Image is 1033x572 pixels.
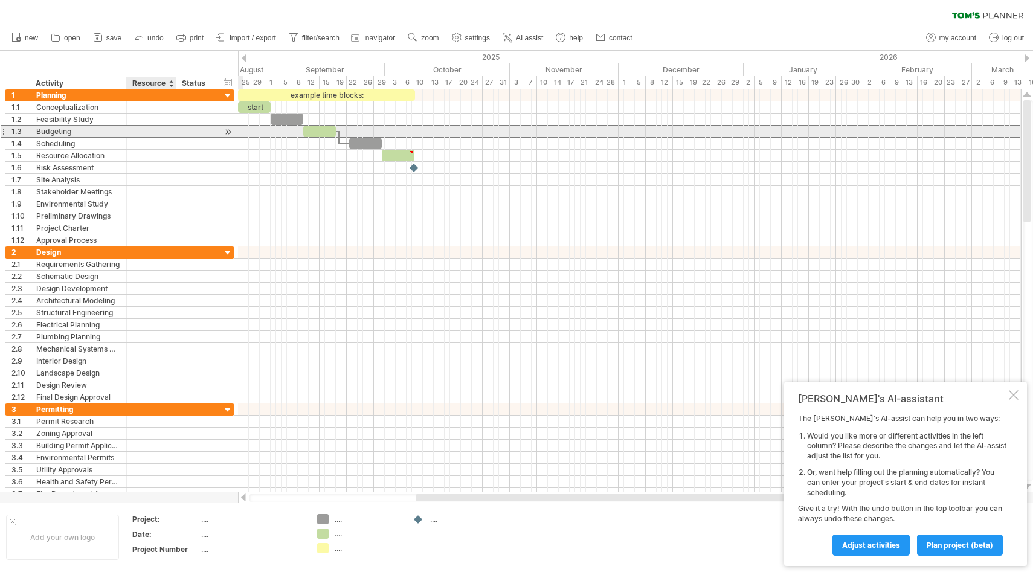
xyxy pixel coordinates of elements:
div: Conceptualization [36,101,120,113]
div: 3 - 7 [510,76,537,89]
div: 6 - 10 [401,76,428,89]
div: Risk Assessment [36,162,120,173]
div: Approval Process [36,234,120,246]
div: 3.3 [11,440,30,451]
div: 1.9 [11,198,30,210]
div: 16 - 20 [918,76,945,89]
div: Project Number [132,544,199,554]
div: Design Development [36,283,120,294]
div: .... [430,514,496,524]
div: Feasibility Study [36,114,120,125]
div: December 2025 [619,63,744,76]
div: 3 [11,403,30,415]
a: Adjust activities [832,535,910,556]
div: 1 - 5 [619,76,646,89]
div: 22 - 26 [347,76,374,89]
div: 2.1 [11,259,30,270]
span: zoom [421,34,439,42]
div: 1.12 [11,234,30,246]
div: 26-30 [836,76,863,89]
a: contact [593,30,636,46]
span: plan project (beta) [927,541,993,550]
div: 2 - 6 [972,76,999,89]
div: 17 - 21 [564,76,591,89]
a: open [48,30,84,46]
div: 2.2 [11,271,30,282]
a: new [8,30,42,46]
span: undo [147,34,164,42]
div: Plumbing Planning [36,331,120,342]
span: Adjust activities [842,541,900,550]
div: 1.3 [11,126,30,137]
div: 3.4 [11,452,30,463]
div: 15 - 19 [320,76,347,89]
div: Site Analysis [36,174,120,185]
div: Add your own logo [6,515,119,560]
div: Stakeholder Meetings [36,186,120,198]
div: Fire Department Approval [36,488,120,500]
div: November 2025 [510,63,619,76]
div: .... [335,514,401,524]
div: Electrical Planning [36,319,120,330]
a: filter/search [286,30,343,46]
div: February 2026 [863,63,972,76]
div: Resource [132,77,169,89]
div: 3.1 [11,416,30,427]
div: 1.1 [11,101,30,113]
div: .... [335,543,401,553]
div: 12 - 16 [782,76,809,89]
a: print [173,30,207,46]
div: Structural Engineering [36,307,120,318]
div: .... [201,529,303,539]
a: AI assist [500,30,547,46]
div: September 2025 [265,63,385,76]
div: 1.5 [11,150,30,161]
div: Interior Design [36,355,120,367]
div: 22 - 26 [700,76,727,89]
div: Scheduling [36,138,120,149]
a: help [553,30,587,46]
div: 1.7 [11,174,30,185]
span: new [25,34,38,42]
div: .... [335,529,401,539]
div: Environmental Permits [36,452,120,463]
a: log out [986,30,1028,46]
div: start [238,101,271,113]
a: navigator [349,30,399,46]
div: .... [201,544,303,554]
div: Design Review [36,379,120,391]
div: Resource Allocation [36,150,120,161]
span: contact [609,34,632,42]
a: zoom [405,30,442,46]
div: 1 - 5 [265,76,292,89]
div: 20-24 [455,76,483,89]
div: 1.10 [11,210,30,222]
span: import / export [230,34,276,42]
div: Budgeting [36,126,120,137]
div: 29 - 3 [374,76,401,89]
li: Or, want help filling out the planning automatically? You can enter your project's start & end da... [807,468,1006,498]
div: Requirements Gathering [36,259,120,270]
div: Status [182,77,208,89]
li: Would you like more or different activities in the left column? Please describe the changes and l... [807,431,1006,461]
div: Building Permit Application [36,440,120,451]
div: Date: [132,529,199,539]
div: .... [201,514,303,524]
div: October 2025 [385,63,510,76]
span: save [106,34,121,42]
span: navigator [365,34,395,42]
div: 2.5 [11,307,30,318]
div: 2.9 [11,355,30,367]
div: 1.11 [11,222,30,234]
div: 25-29 [238,76,265,89]
div: 2.8 [11,343,30,355]
div: 29 - 2 [727,76,755,89]
div: example time blocks: [238,89,415,101]
div: Permit Research [36,416,120,427]
div: 8 - 12 [292,76,320,89]
div: 2.7 [11,331,30,342]
span: settings [465,34,490,42]
div: Schematic Design [36,271,120,282]
div: 9 - 13 [890,76,918,89]
div: January 2026 [744,63,863,76]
